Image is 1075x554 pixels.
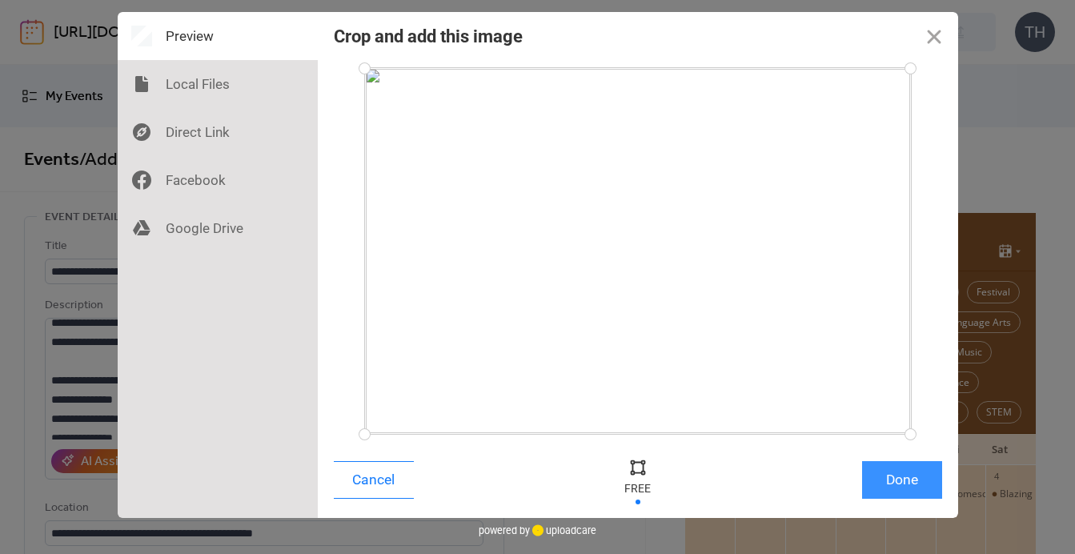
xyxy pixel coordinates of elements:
a: uploadcare [530,524,596,536]
button: Cancel [334,461,414,499]
div: powered by [479,518,596,542]
div: Crop and add this image [334,26,523,46]
button: Done [862,461,942,499]
div: Preview [118,12,318,60]
div: Facebook [118,156,318,204]
button: Close [910,12,958,60]
div: Local Files [118,60,318,108]
div: Google Drive [118,204,318,252]
div: Direct Link [118,108,318,156]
